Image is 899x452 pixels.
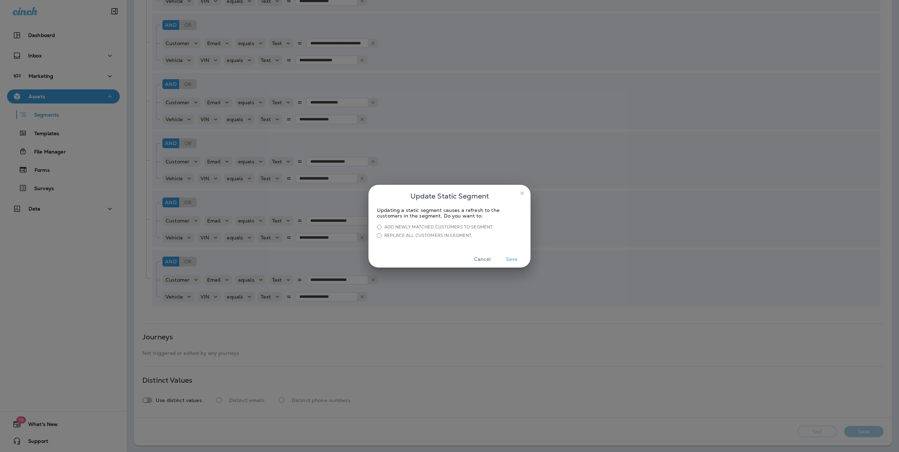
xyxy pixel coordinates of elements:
[377,207,522,219] div: Updating a static segment causes a refresh to the customers in the segment. Do you want to:
[384,224,493,230] div: Add newly matched customers to segment.
[410,190,489,202] span: Update Static Segment
[384,233,472,238] div: Replace all customers in segment.
[377,233,382,238] input: Replace all customers in segment.
[498,254,525,265] button: Save
[377,224,382,230] input: Add newly matched customers to segment.
[469,254,496,265] button: Cancel
[516,188,528,199] button: close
